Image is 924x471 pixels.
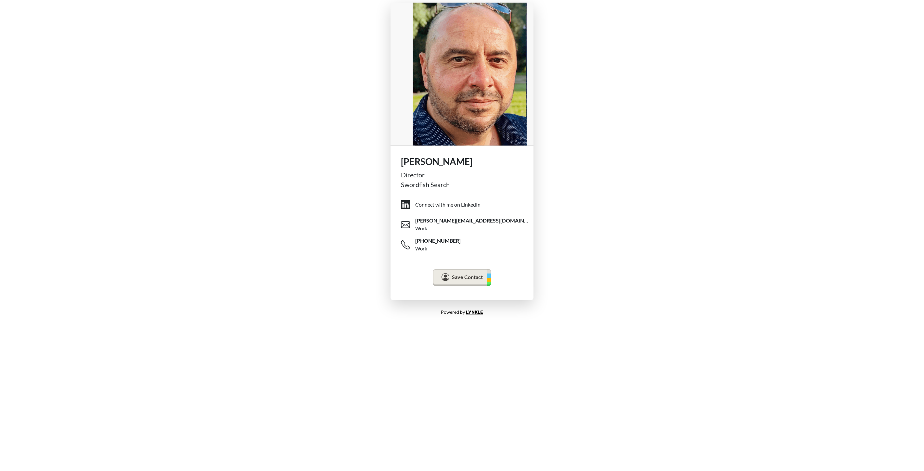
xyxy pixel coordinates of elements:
[415,201,481,209] div: Connect with me on LinkedIn
[401,235,528,255] a: [PHONE_NUMBER]Work
[401,170,523,180] div: Director
[415,237,461,244] span: [PHONE_NUMBER]
[401,195,528,215] a: Connect with me on LinkedIn
[401,180,523,189] div: Swordfish Search
[401,215,528,235] a: [PERSON_NAME][EMAIL_ADDRESS][DOMAIN_NAME]Work
[441,309,483,315] small: Powered by
[391,3,533,146] img: profile picture
[401,156,523,167] h1: [PERSON_NAME]
[415,245,427,252] div: Work
[452,274,483,280] span: Save Contact
[466,310,483,315] a: Lynkle
[433,269,491,286] button: Save Contact
[415,217,528,224] span: [PERSON_NAME][EMAIL_ADDRESS][DOMAIN_NAME]
[415,225,427,232] div: Work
